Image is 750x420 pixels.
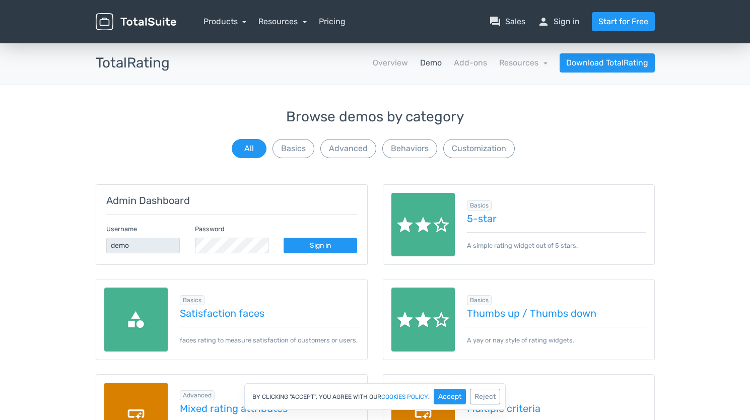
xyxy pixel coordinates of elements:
[391,193,455,257] img: rate.png
[434,389,466,404] button: Accept
[382,139,437,158] button: Behaviors
[96,13,176,31] img: TotalSuite for WordPress
[180,308,359,319] a: Satisfaction faces
[319,16,346,28] a: Pricing
[284,238,357,253] a: Sign in
[180,403,359,414] a: Mixed rating attributes
[467,200,492,211] span: Browse all in Basics
[467,403,646,414] a: Multiple criteria
[467,327,646,345] p: A yay or nay style of rating widgets.
[537,16,580,28] a: personSign in
[195,224,225,234] label: Password
[420,57,442,69] a: Demo
[467,213,646,224] a: 5-star
[180,295,204,305] span: Browse all in Basics
[443,139,515,158] button: Customization
[104,288,168,352] img: categories.png
[489,16,525,28] a: question_answerSales
[467,232,646,250] p: A simple rating widget out of 5 stars.
[537,16,550,28] span: person
[373,57,408,69] a: Overview
[96,55,170,71] h3: TotalRating
[244,383,506,410] div: By clicking "Accept", you agree with our .
[96,109,655,125] h3: Browse demos by category
[499,58,548,67] a: Resources
[592,12,655,31] a: Start for Free
[180,327,359,345] p: faces rating to measure satisfaction of customers or users.
[454,57,487,69] a: Add-ons
[272,139,314,158] button: Basics
[381,394,428,400] a: cookies policy
[391,288,455,352] img: rate.png
[106,224,137,234] label: Username
[258,17,307,26] a: Resources
[203,17,247,26] a: Products
[106,195,357,206] h5: Admin Dashboard
[467,308,646,319] a: Thumbs up / Thumbs down
[232,139,266,158] button: All
[470,389,500,404] button: Reject
[489,16,501,28] span: question_answer
[467,295,492,305] span: Browse all in Basics
[560,53,655,73] a: Download TotalRating
[320,139,376,158] button: Advanced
